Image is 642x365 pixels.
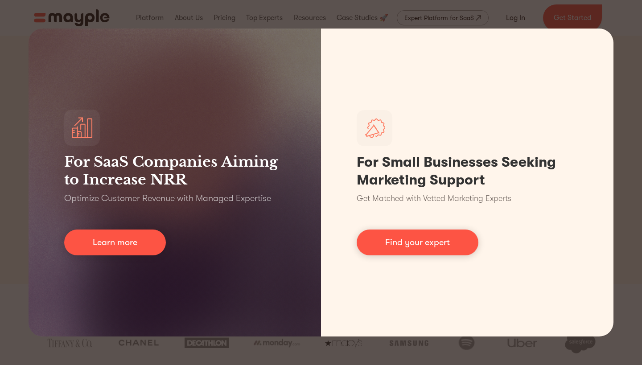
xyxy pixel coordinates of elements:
p: Get Matched with Vetted Marketing Experts [357,193,511,205]
h3: For SaaS Companies Aiming to Increase NRR [64,153,285,189]
p: Optimize Customer Revenue with Managed Expertise [64,192,271,205]
h1: For Small Businesses Seeking Marketing Support [357,153,578,189]
a: Find your expert [357,230,478,255]
a: Learn more [64,230,166,255]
